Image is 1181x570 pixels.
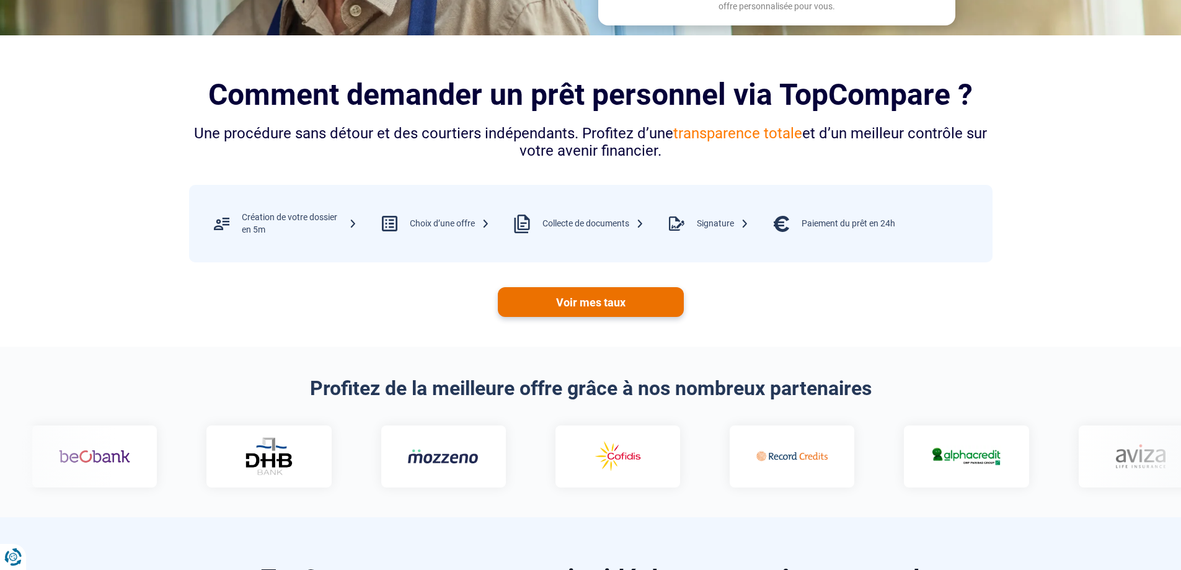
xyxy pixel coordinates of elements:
[542,218,644,230] div: Collecte de documents
[410,218,490,230] div: Choix d’une offre
[926,445,997,467] img: Alphacredit
[802,218,895,230] div: Paiement du prêt en 24h
[189,125,993,161] div: Une procédure sans détour et des courtiers indépendants. Profitez d’une et d’un meilleur contrôle...
[498,287,684,317] a: Voir mes taux
[577,439,648,474] img: Cofidis
[189,376,993,400] h2: Profitez de la meilleure offre grâce à nos nombreux partenaires
[697,218,749,230] div: Signature
[242,212,357,236] div: Création de votre dossier en 5m
[239,437,289,475] img: DHB Bank
[673,125,802,142] span: transparence totale
[751,439,823,474] img: Record credits
[54,439,125,474] img: Beobank
[189,78,993,112] h2: Comment demander un prêt personnel via TopCompare ?
[403,448,474,464] img: Mozzeno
